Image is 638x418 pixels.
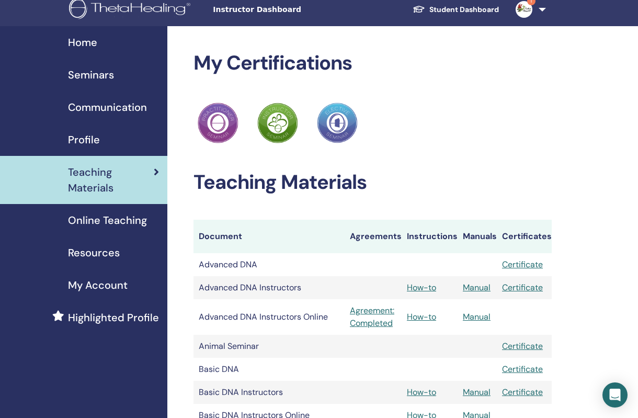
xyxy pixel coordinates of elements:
span: Home [68,35,97,50]
span: Online Teaching [68,212,147,228]
a: Certificate [502,341,543,352]
span: Communication [68,99,147,115]
th: Instructions [402,220,458,253]
th: Agreements [345,220,402,253]
img: default.jpg [516,1,532,18]
th: Certificates [497,220,552,253]
span: Highlighted Profile [68,310,159,325]
td: Basic DNA Instructors [193,381,345,404]
a: Manual [463,311,491,322]
img: Practitioner [317,103,358,143]
a: Certificate [502,259,543,270]
a: Manual [463,282,491,293]
th: Manuals [458,220,497,253]
span: My Account [68,277,128,293]
h2: My Certifications [193,51,552,75]
a: How-to [407,311,436,322]
span: Profile [68,132,100,148]
a: Certificate [502,364,543,375]
a: Certificate [502,282,543,293]
img: Practitioner [198,103,238,143]
h2: Teaching Materials [193,171,552,195]
a: How-to [407,387,436,398]
a: Manual [463,387,491,398]
a: Agreement: Completed [350,304,396,330]
img: Practitioner [257,103,298,143]
th: Document [193,220,345,253]
td: Basic DNA [193,358,345,381]
a: How-to [407,282,436,293]
td: Advanced DNA Instructors Online [193,299,345,335]
td: Advanced DNA [193,253,345,276]
span: Instructor Dashboard [213,4,370,15]
span: Seminars [68,67,114,83]
div: Open Intercom Messenger [602,382,628,408]
a: Certificate [502,387,543,398]
span: Teaching Materials [68,164,154,196]
img: graduation-cap-white.svg [413,5,425,14]
td: Animal Seminar [193,335,345,358]
span: Resources [68,245,120,261]
td: Advanced DNA Instructors [193,276,345,299]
